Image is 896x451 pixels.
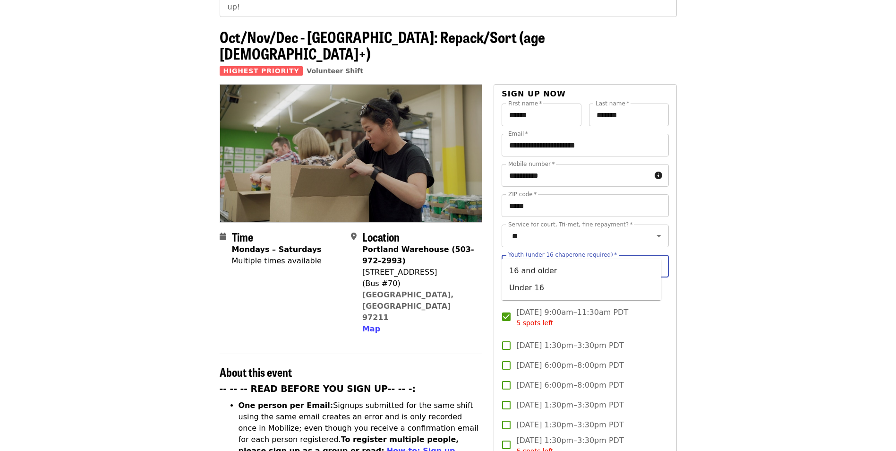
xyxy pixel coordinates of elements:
[516,340,623,351] span: [DATE] 1:30pm–3:30pm PDT
[220,26,545,64] span: Oct/Nov/Dec - [GEOGRAPHIC_DATA]: Repack/Sort (age [DEMOGRAPHIC_DATA]+)
[232,245,322,254] strong: Mondays – Saturdays
[508,161,555,167] label: Mobile number
[220,364,292,380] span: About this event
[362,278,475,289] div: (Bus #70)
[516,307,628,328] span: [DATE] 9:00am–11:30am PDT
[589,104,669,126] input: Last name
[516,419,623,431] span: [DATE] 1:30pm–3:30pm PDT
[508,252,617,258] label: Youth (under 16 chaperone required)
[502,194,668,217] input: ZIP code
[362,267,475,278] div: [STREET_ADDRESS]
[502,279,661,296] li: Under 16
[307,67,363,75] a: Volunteer Shift
[351,232,357,241] i: map-marker-alt icon
[596,101,629,106] label: Last name
[220,384,416,394] strong: -- -- -- READ BEFORE YOU SIGN UP-- -- -:
[362,323,380,335] button: Map
[239,401,333,410] strong: One person per Email:
[508,222,633,227] label: Service for court, Tri-met, fine repayment?
[502,104,581,126] input: First name
[220,85,482,222] img: Oct/Nov/Dec - Portland: Repack/Sort (age 8+) organized by Oregon Food Bank
[516,319,553,327] span: 5 spots left
[232,255,322,267] div: Multiple times available
[502,262,661,279] li: 16 and older
[516,380,623,391] span: [DATE] 6:00pm–8:00pm PDT
[362,324,380,333] span: Map
[652,260,666,273] button: Close
[508,191,537,197] label: ZIP code
[516,399,623,411] span: [DATE] 1:30pm–3:30pm PDT
[220,232,226,241] i: calendar icon
[508,101,542,106] label: First name
[652,229,666,243] button: Open
[220,66,303,76] span: Highest Priority
[362,245,474,265] strong: Portland Warehouse (503-972-2993)
[502,134,668,156] input: Email
[232,228,253,245] span: Time
[502,164,650,187] input: Mobile number
[655,171,662,180] i: circle-info icon
[516,360,623,371] span: [DATE] 6:00pm–8:00pm PDT
[362,290,454,322] a: [GEOGRAPHIC_DATA], [GEOGRAPHIC_DATA] 97211
[362,228,400,245] span: Location
[508,131,528,137] label: Email
[502,89,566,98] span: Sign up now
